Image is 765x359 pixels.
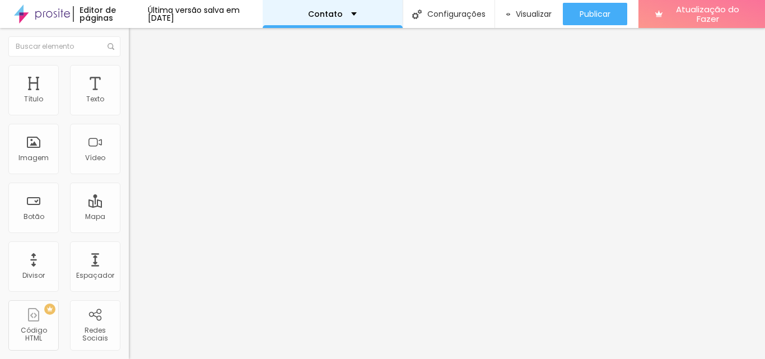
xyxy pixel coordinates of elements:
font: Código HTML [21,325,47,343]
img: Ícone [108,43,114,50]
font: Espaçador [76,271,114,280]
button: Publicar [563,3,627,25]
font: Texto [86,94,104,104]
font: Redes Sociais [82,325,108,343]
img: Ícone [412,10,422,19]
font: Editor de páginas [80,4,116,24]
font: Divisor [22,271,45,280]
font: Atualização do Fazer [676,3,739,25]
input: Buscar elemento [8,36,120,57]
font: Configurações [427,8,486,20]
font: Título [24,94,43,104]
font: Botão [24,212,44,221]
font: Última versão salva em [DATE] [148,4,240,24]
font: Contato [308,8,343,20]
font: Mapa [85,212,105,221]
font: Imagem [18,153,49,162]
button: Visualizar [495,3,563,25]
font: Vídeo [85,153,105,162]
iframe: Editor [129,28,765,359]
img: view-1.svg [506,10,510,19]
font: Publicar [580,8,610,20]
font: Visualizar [516,8,552,20]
